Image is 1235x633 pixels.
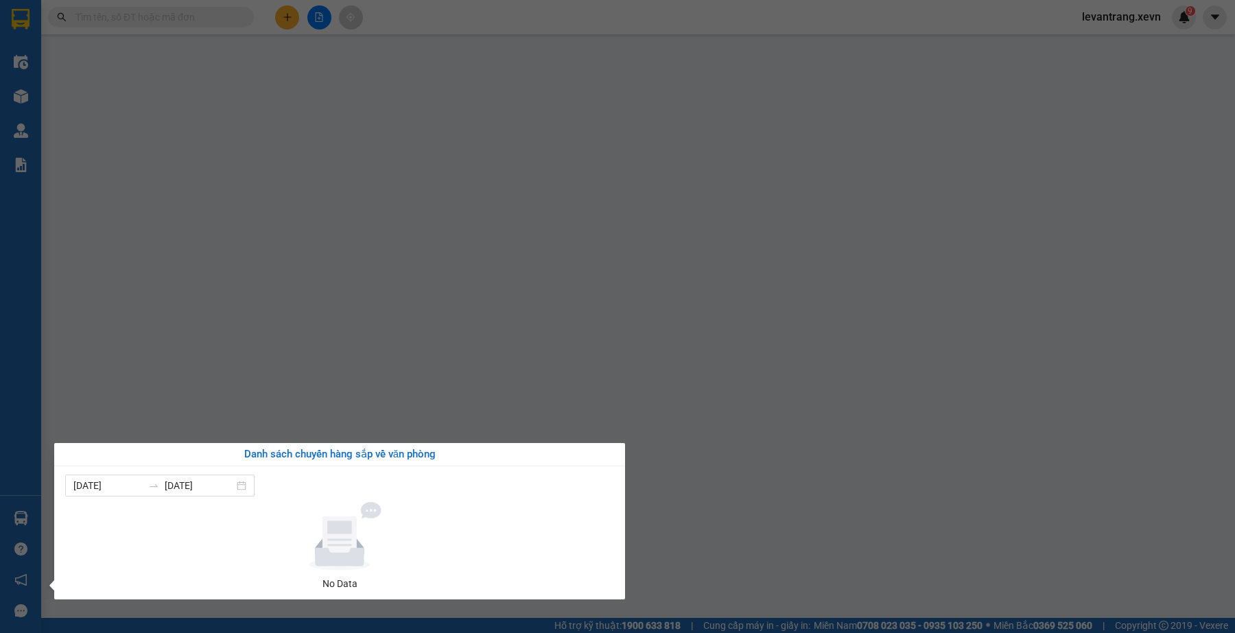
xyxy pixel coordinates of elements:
[65,446,614,463] div: Danh sách chuyến hàng sắp về văn phòng
[148,480,159,491] span: to
[71,576,609,591] div: No Data
[73,478,143,493] input: Từ ngày
[148,480,159,491] span: swap-right
[165,478,234,493] input: Đến ngày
